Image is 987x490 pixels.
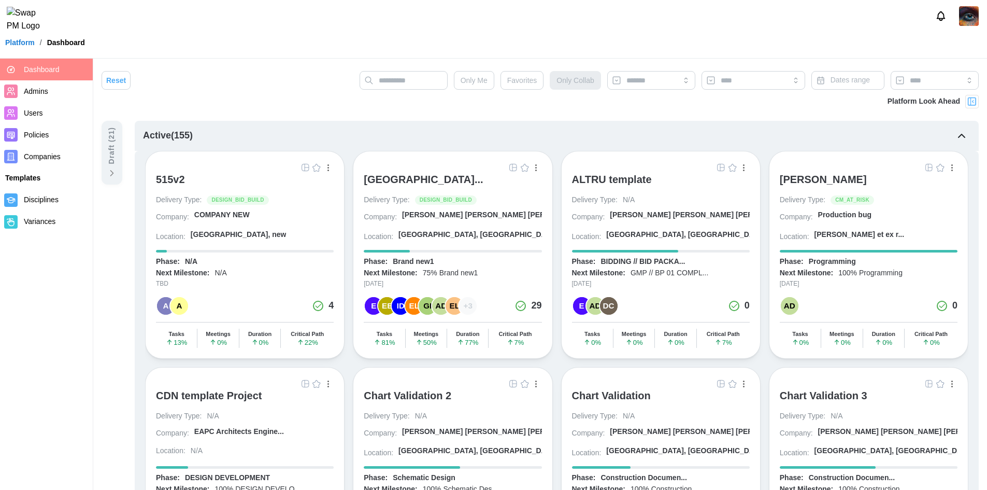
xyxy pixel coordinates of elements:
a: [PERSON_NAME] [PERSON_NAME] [PERSON_NAME] A... [610,210,749,224]
div: Meetings [206,331,231,338]
span: Disciplines [24,195,59,204]
div: Active ( 155 ) [143,129,193,143]
a: Production bug [818,210,957,224]
div: [GEOGRAPHIC_DATA], [GEOGRAPHIC_DATA] [814,446,974,456]
div: EL [446,297,463,315]
button: Reset [102,71,131,90]
div: TBD [156,279,334,289]
div: [PERSON_NAME] [PERSON_NAME] [PERSON_NAME] A... [610,210,809,220]
div: COMPANY NEW [194,210,250,220]
span: DESIGN_BID_BUILD [420,196,472,204]
div: 0 [745,299,750,313]
div: [GEOGRAPHIC_DATA], [GEOGRAPHIC_DATA] [398,446,557,456]
span: CM_AT_RISK [835,196,869,204]
div: Critical Path [498,331,532,338]
img: Empty Star [728,380,737,388]
div: Location: [572,448,602,458]
a: ALTRU template [572,173,750,195]
div: [DATE] [572,279,750,289]
a: [PERSON_NAME] [PERSON_NAME] [PERSON_NAME] A... [818,427,957,441]
div: Delivery Type: [364,195,409,205]
span: 0 % [792,339,809,346]
div: Location: [156,446,185,456]
div: ALTRU template [572,173,652,186]
div: Phase: [364,473,388,483]
div: E [573,297,591,315]
div: AD [432,297,450,315]
div: Location: [364,232,393,242]
div: [PERSON_NAME] [PERSON_NAME] [PERSON_NAME] A... [402,210,602,220]
div: Tasks [584,331,600,338]
a: Grid Icon [508,162,519,173]
span: 0 % [833,339,851,346]
button: Notifications [932,7,950,25]
div: EE [378,297,396,315]
button: Grid Icon [716,162,727,173]
div: Location: [364,448,393,458]
div: EL [405,297,423,315]
span: 0 % [251,339,269,346]
div: Phase: [572,473,596,483]
a: Grid Icon [923,162,935,173]
span: Users [24,109,43,117]
div: ID [392,297,409,315]
a: Chart Validation 2 [364,389,541,411]
div: Meetings [622,331,647,338]
div: [DATE] [780,279,957,289]
span: 77 % [457,339,478,346]
button: Empty Star [519,162,531,173]
div: N/A [623,195,635,205]
div: [GEOGRAPHIC_DATA], [GEOGRAPHIC_DATA] [606,230,765,240]
div: N/A [623,411,635,422]
button: Grid Icon [299,378,311,389]
div: + 3 [459,297,477,315]
div: AD [781,297,798,315]
span: Reset [106,72,126,89]
div: BIDDING // BID PACKA... [600,257,685,267]
span: Variances [24,217,55,226]
div: Phase: [572,257,596,267]
span: 13 % [166,339,187,346]
div: Delivery Type: [780,195,825,205]
div: [GEOGRAPHIC_DATA]... [364,173,483,186]
div: Construction Documen... [600,473,686,483]
div: Location: [572,232,602,242]
div: Next Milestone: [364,268,417,278]
button: Empty Star [727,162,738,173]
div: Delivery Type: [156,411,202,422]
img: Grid Icon [925,380,933,388]
div: Programming [809,257,856,267]
span: 0 % [922,339,940,346]
div: / [40,39,42,46]
img: Grid Icon [509,163,518,172]
div: Location: [156,232,185,242]
div: 515v2 [156,173,185,186]
div: Critical Path [291,331,324,338]
a: Grid Icon [299,162,311,173]
a: EAPC Architects Engine... [194,427,334,441]
div: Company: [364,428,397,439]
img: Grid Icon [717,163,725,172]
a: Platform [5,39,35,46]
a: Chart Validation 3 [780,389,957,411]
a: Zulqarnain Khalil [959,6,979,26]
div: Tasks [377,331,392,338]
div: Next Milestone: [156,268,209,278]
div: 75% Brand new1 [423,268,478,278]
div: Duration [872,331,895,338]
button: Empty Star [311,378,322,389]
div: E [365,297,382,315]
img: Swap PM Logo [7,7,49,33]
div: 100% Programming [838,268,903,278]
div: N/A [214,268,226,278]
div: [DATE] [364,279,541,289]
a: Grid Icon [923,378,935,389]
div: Company: [780,428,813,439]
span: Companies [24,152,61,161]
img: Grid Icon [717,380,725,388]
div: Tasks [792,331,808,338]
img: Grid Icon [301,163,309,172]
div: Phase: [780,257,804,267]
div: Phase: [780,473,804,483]
button: Empty Star [935,378,946,389]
